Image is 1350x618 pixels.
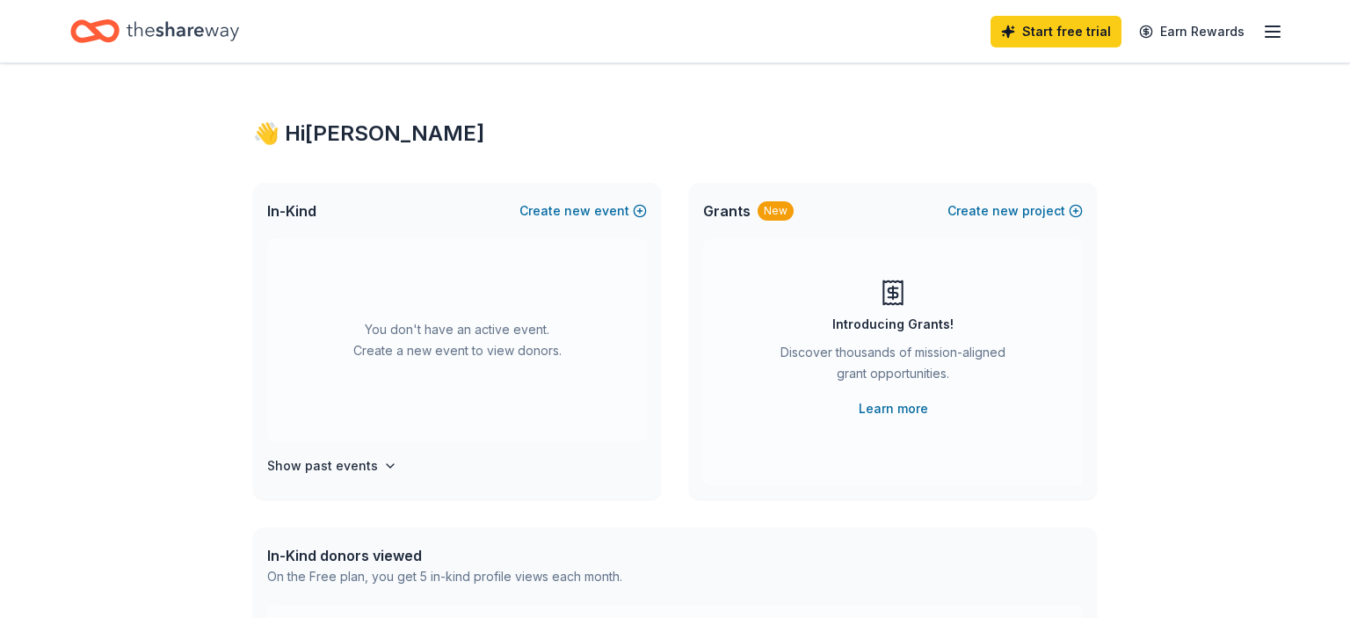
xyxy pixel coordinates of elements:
a: Start free trial [991,16,1121,47]
span: new [564,200,591,222]
div: On the Free plan, you get 5 in-kind profile views each month. [267,566,622,587]
div: In-Kind donors viewed [267,545,622,566]
button: Createnewproject [947,200,1083,222]
button: Createnewevent [519,200,647,222]
span: new [992,200,1019,222]
button: Show past events [267,455,397,476]
div: You don't have an active event. Create a new event to view donors. [267,239,647,441]
span: In-Kind [267,200,316,222]
div: Discover thousands of mission-aligned grant opportunities. [773,342,1012,391]
a: Earn Rewards [1129,16,1255,47]
a: Home [70,11,239,52]
div: New [758,201,794,221]
h4: Show past events [267,455,378,476]
div: 👋 Hi [PERSON_NAME] [253,120,1097,148]
span: Grants [703,200,751,222]
div: Introducing Grants! [832,314,954,335]
a: Learn more [859,398,928,419]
